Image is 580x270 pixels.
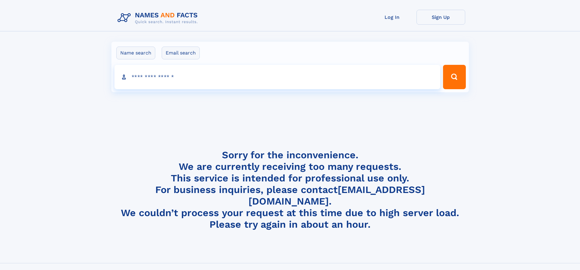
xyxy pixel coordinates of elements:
[115,149,465,230] h4: Sorry for the inconvenience. We are currently receiving too many requests. This service is intend...
[162,47,200,59] label: Email search
[248,184,425,207] a: [EMAIL_ADDRESS][DOMAIN_NAME]
[368,10,417,25] a: Log In
[443,65,466,89] button: Search Button
[114,65,441,89] input: search input
[115,10,203,26] img: Logo Names and Facts
[116,47,155,59] label: Name search
[417,10,465,25] a: Sign Up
